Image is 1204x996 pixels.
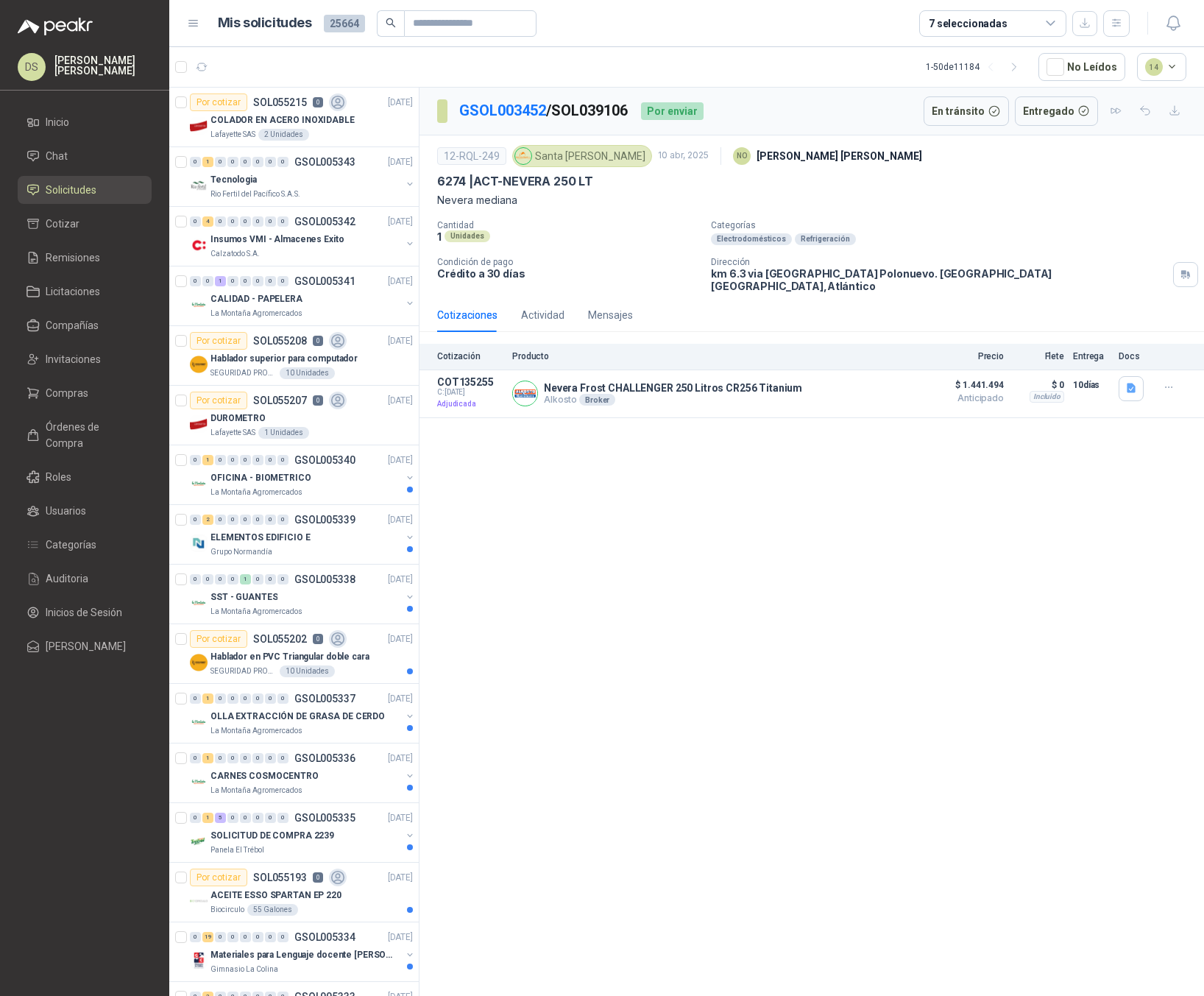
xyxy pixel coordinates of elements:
div: 10 Unidades [280,367,335,379]
div: Incluido [1030,391,1064,403]
img: Company Logo [515,148,531,164]
a: Compañías [18,311,152,339]
p: Nevera mediana [437,192,1186,208]
div: Por cotizar [190,93,247,111]
span: Órdenes de Compra [46,419,138,451]
p: GSOL005339 [294,515,355,525]
p: SOL055202 [253,634,307,644]
p: $ 0 [1013,376,1064,394]
div: 0 [277,216,288,227]
p: [DATE] [388,632,413,646]
span: Invitaciones [46,351,101,367]
div: 0 [277,932,288,942]
div: 0 [265,157,276,167]
div: 0 [190,574,201,584]
div: 0 [277,276,288,286]
p: SST - GUANTES [210,590,277,604]
div: 0 [252,455,263,465]
div: 0 [252,574,263,584]
div: Santa [PERSON_NAME] [512,145,652,167]
p: Flete [1013,351,1064,361]
div: 0 [227,813,238,823]
div: NO [733,147,751,165]
p: Producto [512,351,921,361]
img: Company Logo [190,654,208,671]
div: Actividad [521,307,564,323]
h1: Mis solicitudes [218,13,312,34]
div: 0 [240,276,251,286]
p: Cotización [437,351,503,361]
div: 0 [215,455,226,465]
p: Cantidad [437,220,699,230]
img: Company Logo [190,117,208,135]
p: 0 [313,872,323,883]
p: GSOL005342 [294,216,355,227]
div: 10 Unidades [280,665,335,677]
div: Por enviar [641,102,704,120]
a: Auditoria [18,565,152,593]
p: OLLA EXTRACCIÓN DE GRASA DE CERDO [210,710,385,724]
a: 0 1 5 0 0 0 0 0 GSOL005335[DATE] Company LogoSOLICITUD DE COMPRA 2239Panela El Trébol [190,809,416,856]
div: 0 [265,693,276,704]
div: 0 [190,813,201,823]
p: SOL055207 [253,395,307,406]
div: 0 [190,515,201,525]
span: Remisiones [46,250,100,266]
img: Company Logo [190,594,208,612]
p: [DATE] [388,752,413,766]
p: [DATE] [388,513,413,527]
a: Categorías [18,531,152,559]
div: 7 seleccionadas [929,15,1008,32]
img: Company Logo [190,475,208,492]
div: 0 [227,157,238,167]
div: Cotizaciones [437,307,497,323]
div: 0 [265,753,276,763]
p: Biocirculo [210,904,244,916]
div: 0 [215,932,226,942]
div: 0 [227,753,238,763]
div: 0 [227,693,238,704]
button: En tránsito [924,96,1009,126]
span: Solicitudes [46,182,96,198]
p: SOL055208 [253,336,307,346]
p: La Montaña Agromercados [210,785,302,797]
p: Lafayette SAS [210,427,255,439]
p: [DATE] [388,573,413,587]
p: [PERSON_NAME] [PERSON_NAME] [54,55,152,76]
div: 0 [227,932,238,942]
p: GSOL005337 [294,693,355,704]
img: Company Logo [190,833,208,850]
div: 0 [215,157,226,167]
span: Cotizar [46,216,79,232]
a: Por cotizarSOL0552080[DATE] Company LogoHablador superior para computadorSEGURIDAD PROVISER LTDA1... [169,326,419,386]
p: SOLICITUD DE COMPRA 2239 [210,829,334,843]
a: 0 1 0 0 0 0 0 0 GSOL005337[DATE] Company LogoOLLA EXTRACCIÓN DE GRASA DE CERDOLa Montaña Agromerc... [190,690,416,737]
div: Electrodomésticos [711,233,792,245]
img: Company Logo [190,296,208,314]
div: 0 [240,753,251,763]
a: Licitaciones [18,278,152,305]
p: Gimnasio La Colina [210,964,278,975]
img: Company Logo [190,773,208,791]
a: Compras [18,379,152,407]
div: Por cotizar [190,869,247,886]
p: Nevera Frost CHALLENGER 250 Litros CR256 Titanium [544,382,802,394]
p: Entrega [1073,351,1110,361]
p: GSOL005336 [294,753,355,763]
p: 10 días [1073,376,1110,394]
div: 0 [215,693,226,704]
div: 0 [277,455,288,465]
div: 1 [202,753,213,763]
p: 0 [313,395,323,406]
p: [DATE] [388,811,413,825]
p: km 6.3 via [GEOGRAPHIC_DATA] Polonuevo. [GEOGRAPHIC_DATA] [GEOGRAPHIC_DATA] , Atlántico [711,267,1167,292]
div: 0 [215,574,226,584]
p: Adjudicada [437,397,503,412]
p: 0 [313,336,323,346]
div: 0 [227,515,238,525]
div: 5 [215,813,226,823]
div: DS [18,53,46,81]
p: Tecnologia [210,173,257,187]
div: Por cotizar [190,630,247,648]
p: [DATE] [388,275,413,289]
